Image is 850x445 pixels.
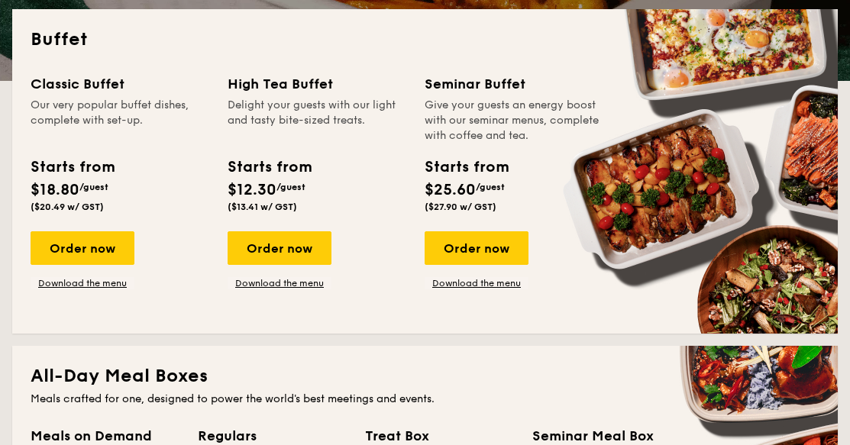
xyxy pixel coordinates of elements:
[79,182,108,192] span: /guest
[425,277,528,289] a: Download the menu
[425,73,603,95] div: Seminar Buffet
[228,73,406,95] div: High Tea Buffet
[228,231,331,265] div: Order now
[425,156,508,179] div: Starts from
[228,277,331,289] a: Download the menu
[228,156,311,179] div: Starts from
[31,231,134,265] div: Order now
[31,181,79,199] span: $18.80
[228,202,297,212] span: ($13.41 w/ GST)
[31,364,819,389] h2: All-Day Meal Boxes
[31,277,134,289] a: Download the menu
[476,182,505,192] span: /guest
[425,181,476,199] span: $25.60
[425,98,603,143] div: Give your guests an energy boost with our seminar menus, complete with coffee and tea.
[31,73,209,95] div: Classic Buffet
[31,392,819,407] div: Meals crafted for one, designed to power the world's best meetings and events.
[31,156,114,179] div: Starts from
[31,202,104,212] span: ($20.49 w/ GST)
[425,231,528,265] div: Order now
[31,27,819,52] h2: Buffet
[31,98,209,143] div: Our very popular buffet dishes, complete with set-up.
[276,182,305,192] span: /guest
[425,202,496,212] span: ($27.90 w/ GST)
[228,181,276,199] span: $12.30
[228,98,406,143] div: Delight your guests with our light and tasty bite-sized treats.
